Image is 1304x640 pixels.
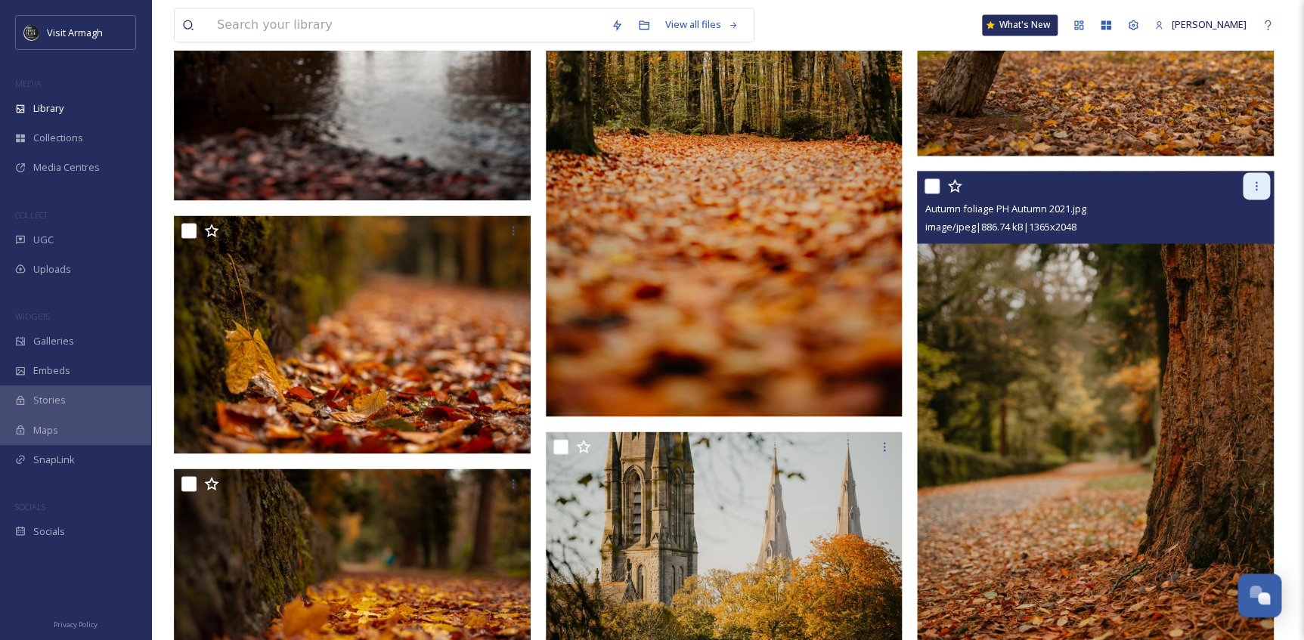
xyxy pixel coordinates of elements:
[209,8,603,42] input: Search your library
[925,202,1086,215] span: Autumn foliage PH Autumn 2021.jpg
[33,423,58,437] span: Maps
[33,524,65,539] span: Socials
[33,453,75,467] span: SnapLink
[982,14,1058,36] a: What's New
[15,78,42,89] span: MEDIA
[54,614,98,632] a: Privacy Policy
[925,220,1076,233] span: image/jpeg | 886.74 kB | 1365 x 2048
[15,209,48,221] span: COLLECT
[174,215,531,453] img: Autumn leaves 2 forest PH Autumn 2021.jpg
[15,311,50,322] span: WIDGETS
[15,501,45,512] span: SOCIALS
[1147,10,1254,39] a: [PERSON_NAME]
[1172,17,1247,31] span: [PERSON_NAME]
[33,262,71,277] span: Uploads
[54,620,98,629] span: Privacy Policy
[1237,574,1281,617] button: Open Chat
[33,233,54,247] span: UGC
[33,363,70,378] span: Embeds
[33,101,63,116] span: Library
[33,131,83,145] span: Collections
[33,393,66,407] span: Stories
[33,334,74,348] span: Galleries
[24,25,39,40] img: THE-FIRST-PLACE-VISIT-ARMAGH.COM-BLACK.jpg
[658,10,746,39] a: View all files
[47,26,103,39] span: Visit Armagh
[33,160,100,175] span: Media Centres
